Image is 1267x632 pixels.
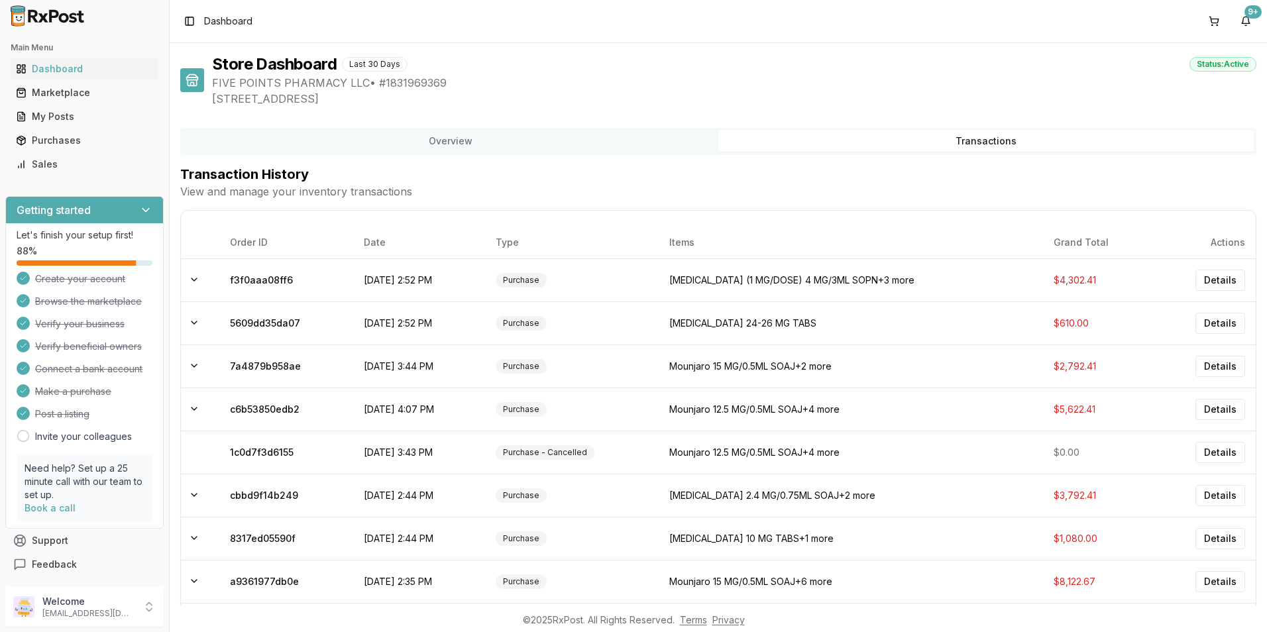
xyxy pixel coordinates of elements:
img: User avatar [13,596,34,617]
button: Transactions [718,131,1254,152]
div: Purchase [496,273,547,288]
td: $8,122.67 [1043,560,1153,603]
div: My Posts [16,110,153,123]
td: cbbd9f14b249 [219,474,353,517]
span: Connect a bank account [35,362,142,376]
td: [DATE] 2:35 PM [353,560,485,603]
span: Verify beneficial owners [35,340,142,353]
h2: Main Menu [11,42,158,53]
p: View and manage your inventory transactions [180,184,1256,199]
button: Dashboard [5,58,164,79]
a: Dashboard [11,57,158,81]
span: Feedback [32,558,77,571]
button: My Posts [5,106,164,127]
span: Post a listing [35,407,89,421]
td: 7a4879b958ae [219,344,353,388]
button: Details [1195,442,1245,463]
td: [MEDICAL_DATA] 10 MG TABS +1 more [659,517,1044,560]
span: Dashboard [204,15,252,28]
td: $1,080.00 [1043,517,1153,560]
p: Need help? Set up a 25 minute call with our team to set up. [25,462,144,501]
div: Purchase [496,359,547,374]
a: Invite your colleagues [35,430,132,443]
td: 8317ed05590f [219,517,353,560]
span: FIVE POINTS PHARMACY LLC • # 1831969369 [212,75,1256,91]
button: Overview [183,131,718,152]
th: Grand Total [1043,227,1153,258]
td: [MEDICAL_DATA] (1 MG/DOSE) 4 MG/3ML SOPN +3 more [659,258,1044,301]
button: Details [1195,399,1245,420]
button: Sales [5,154,164,175]
nav: breadcrumb [204,15,252,28]
div: 9+ [1244,5,1262,19]
td: [DATE] 2:52 PM [353,301,485,344]
button: Feedback [5,553,164,576]
td: $610.00 [1043,301,1153,344]
a: Marketplace [11,81,158,105]
td: $0.00 [1043,431,1153,474]
span: [STREET_ADDRESS] [212,91,1256,107]
button: Details [1195,270,1245,291]
td: [MEDICAL_DATA] 2.4 MG/0.75ML SOAJ +2 more [659,474,1044,517]
th: Actions [1153,227,1256,258]
a: Book a call [25,502,76,513]
td: 5609dd35da07 [219,301,353,344]
button: Details [1195,571,1245,592]
span: Browse the marketplace [35,295,142,308]
a: Terms [680,614,707,625]
td: $3,792.41 [1043,474,1153,517]
button: Marketplace [5,82,164,103]
button: Purchases [5,130,164,151]
th: Date [353,227,485,258]
h2: Transaction History [180,165,1256,184]
div: Sales [16,158,153,171]
td: 1c0d7f3d6155 [219,431,353,474]
td: [DATE] 2:44 PM [353,474,485,517]
div: Purchase [496,488,547,503]
p: Let's finish your setup first! [17,229,152,242]
p: [EMAIL_ADDRESS][DOMAIN_NAME] [42,608,135,619]
span: Create your account [35,272,125,286]
h3: Getting started [17,202,91,218]
td: [DATE] 2:52 PM [353,258,485,301]
p: Welcome [42,595,135,608]
span: Make a purchase [35,385,111,398]
th: Type [485,227,658,258]
img: RxPost Logo [5,5,90,26]
td: Mounjaro 12.5 MG/0.5ML SOAJ +4 more [659,431,1044,474]
div: Marketplace [16,86,153,99]
div: Purchases [16,134,153,147]
div: Purchase - Cancelled [496,445,594,460]
td: c6b53850edb2 [219,388,353,431]
td: Mounjaro 15 MG/0.5ML SOAJ +6 more [659,560,1044,603]
button: Details [1195,356,1245,377]
button: Details [1195,485,1245,506]
a: My Posts [11,105,158,129]
td: [DATE] 2:44 PM [353,517,485,560]
td: [DATE] 3:43 PM [353,431,485,474]
iframe: Intercom live chat [1222,587,1254,619]
th: Items [659,227,1044,258]
button: Details [1195,313,1245,334]
div: Purchase [496,316,547,331]
h1: Store Dashboard [212,54,337,75]
span: Verify your business [35,317,125,331]
a: Purchases [11,129,158,152]
a: Privacy [712,614,745,625]
td: [DATE] 4:07 PM [353,388,485,431]
th: Order ID [219,227,353,258]
a: Sales [11,152,158,176]
td: Mounjaro 15 MG/0.5ML SOAJ +2 more [659,344,1044,388]
td: Mounjaro 12.5 MG/0.5ML SOAJ +4 more [659,388,1044,431]
td: $4,302.41 [1043,258,1153,301]
td: $5,622.41 [1043,388,1153,431]
div: Last 30 Days [342,57,408,72]
td: [MEDICAL_DATA] 24-26 MG TABS [659,301,1044,344]
span: 88 % [17,244,37,258]
td: f3f0aaa08ff6 [219,258,353,301]
button: Support [5,529,164,553]
div: Purchase [496,574,547,589]
div: Purchase [496,402,547,417]
td: a9361977db0e [219,560,353,603]
div: Dashboard [16,62,153,76]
